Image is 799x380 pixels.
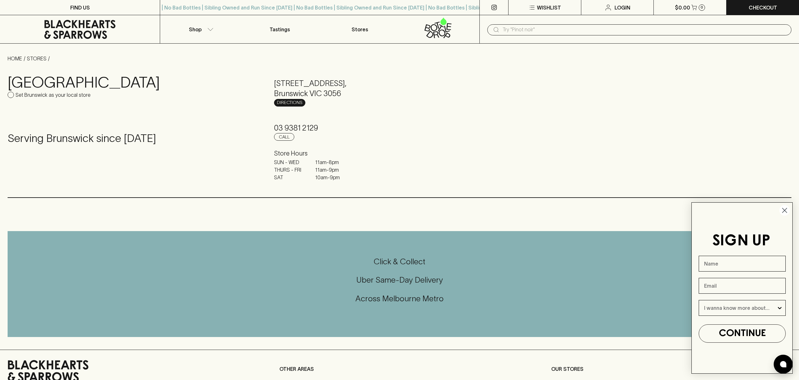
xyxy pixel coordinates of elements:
[274,166,306,174] p: THURS - FRI
[274,99,305,107] a: Directions
[320,15,400,43] a: Stores
[675,4,690,11] p: $0.00
[16,91,91,99] p: Set Brunswick as your local store
[274,158,306,166] p: SUN - WED
[315,158,347,166] p: 11am - 8pm
[712,234,770,248] span: SIGN UP
[8,275,791,285] h5: Uber Same-Day Delivery
[315,166,347,174] p: 11am - 9pm
[777,300,783,316] button: Show Options
[502,25,786,35] input: Try "Pinot noir"
[699,256,786,272] input: Name
[160,15,240,43] button: Shop
[8,293,791,304] h5: Across Melbourne Metro
[279,365,520,373] p: OTHER AREAS
[8,256,791,267] h5: Click & Collect
[189,26,202,33] p: Shop
[8,56,22,61] a: HOME
[551,365,791,373] p: OUR STORES
[699,324,786,343] button: CONTINUE
[685,196,799,380] div: FLYOUT Form
[699,278,786,294] input: Email
[274,123,525,133] h5: 03 9381 2129
[274,174,306,181] p: SAT
[274,78,525,99] h5: [STREET_ADDRESS] , Brunswick VIC 3056
[8,73,259,91] h3: [GEOGRAPHIC_DATA]
[701,6,703,9] p: 0
[749,4,777,11] p: Checkout
[8,231,791,337] div: Call to action block
[270,26,290,33] p: Tastings
[27,56,47,61] a: STORES
[70,4,90,11] p: FIND US
[352,26,368,33] p: Stores
[8,132,259,145] h4: Serving Brunswick since [DATE]
[315,174,347,181] p: 10am - 9pm
[274,133,294,141] a: Call
[780,361,786,367] img: bubble-icon
[779,205,790,216] button: Close dialog
[537,4,561,11] p: Wishlist
[240,15,320,43] a: Tastings
[274,148,525,158] h6: Store Hours
[704,300,777,316] input: I wanna know more about...
[615,4,630,11] p: Login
